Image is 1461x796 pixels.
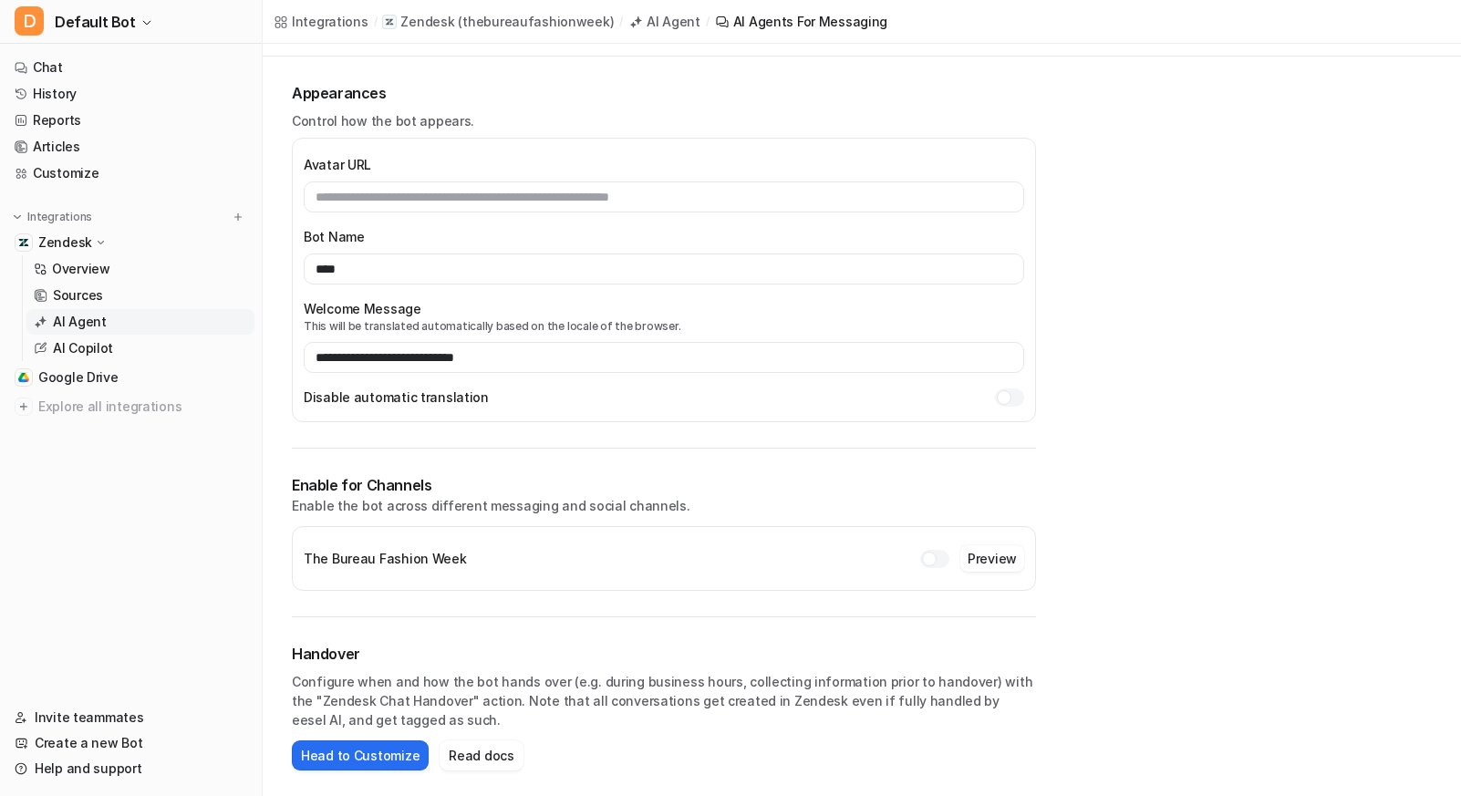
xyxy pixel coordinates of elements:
[232,211,244,223] img: menu_add.svg
[292,111,1036,130] p: Control how the bot appears.
[292,740,429,770] button: Head to Customize
[38,392,247,421] span: Explore all integrations
[292,672,1036,729] p: Configure when and how the bot hands over (e.g. during business hours, collecting information pri...
[304,318,1024,335] span: This will be translated automatically based on the locale of the browser.
[304,549,467,568] h2: The Bureau Fashion Week
[292,496,1036,515] p: Enable the bot across different messaging and social channels.
[53,313,107,331] p: AI Agent
[374,14,378,30] span: /
[304,388,489,407] label: Disable automatic translation
[52,260,110,278] p: Overview
[26,256,254,282] a: Overview
[706,14,710,30] span: /
[304,299,1024,318] label: Welcome Message
[7,756,254,781] a: Help and support
[53,286,103,305] p: Sources
[647,12,700,31] div: AI Agent
[733,12,888,31] div: AI Agents for messaging
[628,12,700,31] a: AI Agent
[26,283,254,308] a: Sources
[440,740,523,770] button: Read docs
[292,643,1036,665] h1: Handover
[53,339,113,357] p: AI Copilot
[11,211,24,223] img: expand menu
[292,82,1036,104] h1: Appearances
[18,237,29,248] img: Zendesk
[382,13,614,31] a: Zendesk(thebureaufashionweek)
[960,545,1024,572] button: Preview
[27,210,92,224] p: Integrations
[458,13,614,31] p: ( thebureaufashionweek )
[274,12,368,31] a: Integrations
[7,394,254,419] a: Explore all integrations
[7,365,254,390] a: Google DriveGoogle Drive
[7,81,254,107] a: History
[292,474,1036,496] h1: Enable for Channels
[26,336,254,361] a: AI Copilot
[7,208,98,226] button: Integrations
[26,309,254,335] a: AI Agent
[7,55,254,80] a: Chat
[619,14,623,30] span: /
[7,705,254,730] a: Invite teammates
[304,155,1024,174] label: Avatar URL
[304,227,1024,246] label: Bot Name
[38,233,92,252] p: Zendesk
[7,108,254,133] a: Reports
[18,372,29,383] img: Google Drive
[7,134,254,160] a: Articles
[15,6,44,36] span: D
[15,398,33,416] img: explore all integrations
[55,9,136,35] span: Default Bot
[400,13,454,31] p: Zendesk
[7,160,254,186] a: Customize
[292,12,368,31] div: Integrations
[715,12,888,31] a: AI Agents for messaging
[7,730,254,756] a: Create a new Bot
[38,368,119,387] span: Google Drive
